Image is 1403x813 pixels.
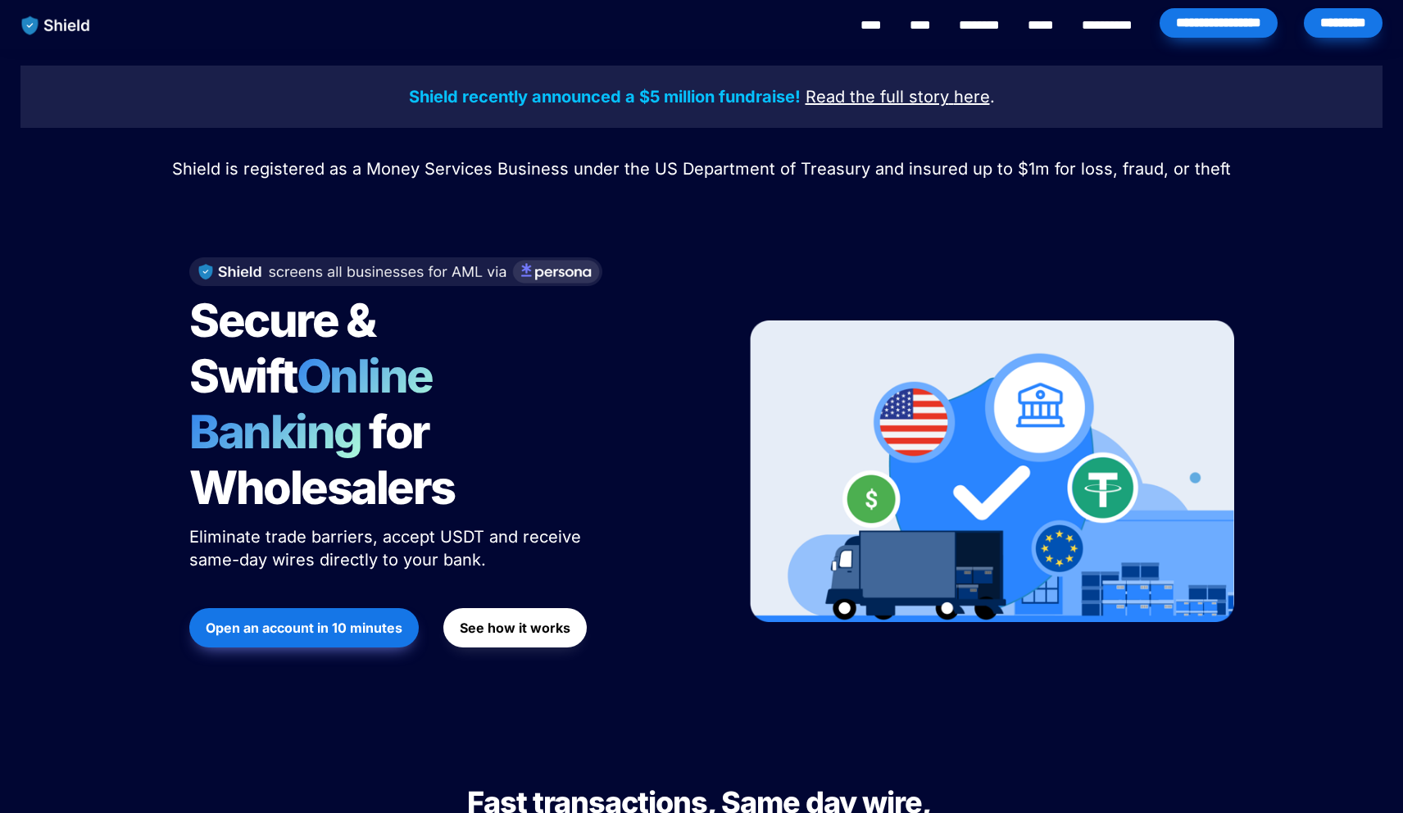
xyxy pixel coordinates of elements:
[460,620,570,636] strong: See how it works
[806,87,949,107] u: Read the full story
[189,404,455,516] span: for Wholesalers
[189,527,586,570] span: Eliminate trade barriers, accept USDT and receive same-day wires directly to your bank.
[206,620,402,636] strong: Open an account in 10 minutes
[172,159,1231,179] span: Shield is registered as a Money Services Business under the US Department of Treasury and insured...
[954,89,990,106] a: here
[806,89,949,106] a: Read the full story
[189,348,449,460] span: Online Banking
[990,87,995,107] span: .
[409,87,801,107] strong: Shield recently announced a $5 million fundraise!
[443,600,587,656] a: See how it works
[954,87,990,107] u: here
[443,608,587,647] button: See how it works
[189,293,383,404] span: Secure & Swift
[14,8,98,43] img: website logo
[189,608,419,647] button: Open an account in 10 minutes
[189,600,419,656] a: Open an account in 10 minutes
